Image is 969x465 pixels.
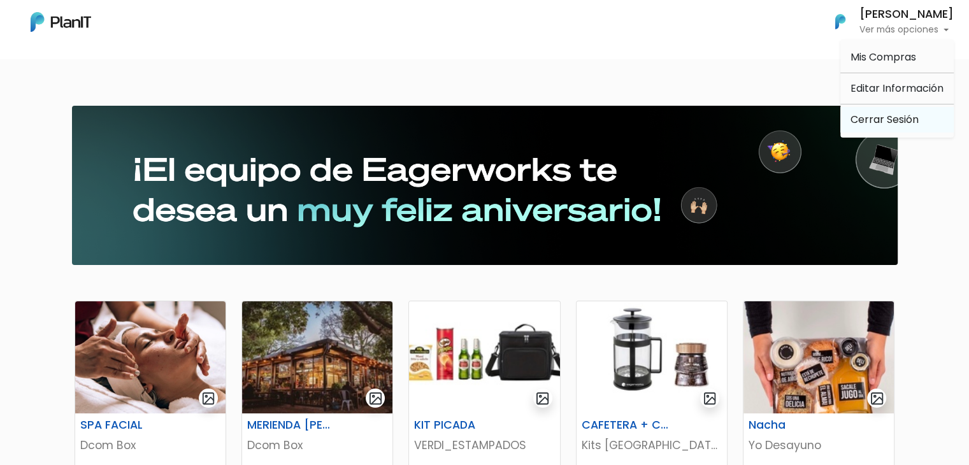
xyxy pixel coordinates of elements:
img: thumb_B5069BE2-F4D7-4801-A181-DF9E184C69A6.jpeg [409,301,559,413]
p: Dcom Box [80,437,220,454]
h6: [PERSON_NAME] [859,9,954,20]
img: PlanIt Logo [31,12,91,32]
span: Mis Compras [851,50,916,64]
img: gallery-light [870,391,884,406]
img: thumb_2AAA59ED-4AB8-4286-ADA8-D238202BF1A2.jpeg [75,301,226,413]
img: gallery-light [535,391,550,406]
div: ¿Necesitás ayuda? [66,12,183,37]
button: PlanIt Logo [PERSON_NAME] Ver más opciones [819,5,954,38]
img: gallery-light [201,391,216,406]
p: Yo Desayuno [749,437,889,454]
a: Cerrar Sesión [840,107,954,132]
h6: KIT PICADA [406,418,510,432]
img: thumb_D894C8AE-60BF-4788-A814-9D6A2BE292DF.jpeg [743,301,894,413]
p: Dcom Box [247,437,387,454]
img: PlanIt Logo [826,8,854,36]
img: thumb_6349CFF3-484F-4BCD-9940-78224EC48F4B.jpeg [242,301,392,413]
img: gallery-light [368,391,383,406]
h6: Nacha [741,418,845,432]
h6: MERIENDA [PERSON_NAME] CAFÉ [240,418,343,432]
img: gallery-light [703,391,717,406]
p: VERDI_ESTAMPADOS [414,437,554,454]
h6: CAFETERA + CAFÉ [PERSON_NAME] [574,418,678,432]
p: Kits [GEOGRAPHIC_DATA] [582,437,722,454]
a: Mis Compras [840,45,954,70]
a: Editar Información [840,76,954,101]
p: Ver más opciones [859,25,954,34]
h6: SPA FACIAL [73,418,176,432]
img: thumb_63AE2317-F514-41F3-A209-2759B9902972.jpeg [577,301,727,413]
